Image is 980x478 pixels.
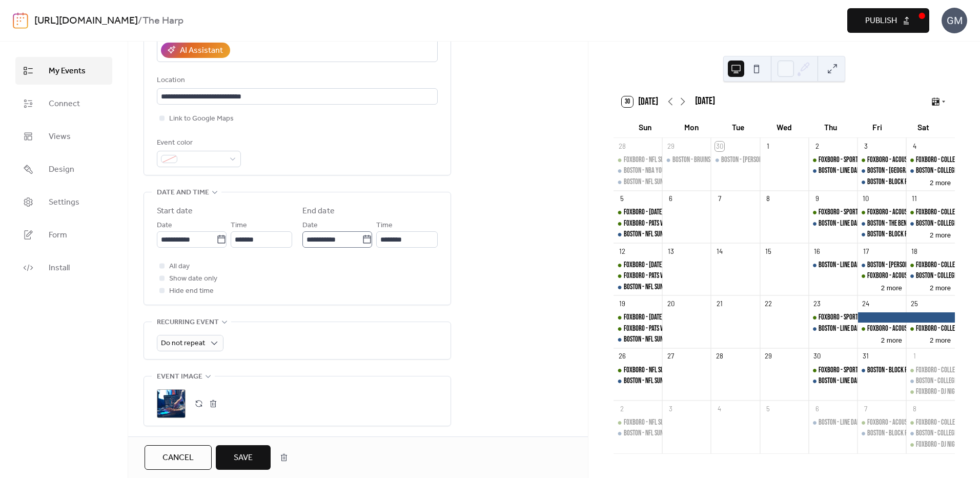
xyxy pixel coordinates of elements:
div: BOSTON - Block Party Bar Crawl [867,177,946,187]
div: BOSTON - LINE DANCING [819,260,871,270]
div: BOSTON - LINE DANCING [819,376,871,386]
div: BOSTON - COLLEGE FOOTBALL SATURDAYS [906,166,955,176]
div: FOXBORO - Acoustic Live Fridays ft. Jake Frezza [857,417,906,428]
div: 1 [910,352,919,361]
div: 20 [666,300,676,309]
div: 3 [666,404,676,413]
div: BOSTON - LINE DANCING [819,166,871,176]
div: BOSTON - NFL SUNDAYS [624,229,675,240]
div: FOXBORO - Acoustic Live Fridays ft. Ryan McHugh [857,207,906,217]
div: BOSTON - LINE DANCING [809,376,857,386]
div: 30 [812,352,822,361]
div: AI Assistant [180,45,223,57]
img: logo [13,12,28,29]
div: BOSTON - COLLEGE FOOTBALL SATURDAYS [906,428,955,439]
div: 4 [715,404,724,413]
div: FOXBORO - SPORTS TRIVIA THURSDAYS [809,207,857,217]
span: Time [376,220,393,232]
div: FOXBORO - [DATE] BRUNCH [624,207,683,217]
div: 10 [861,194,870,204]
div: BOSTON - LINE DANCING [819,324,871,334]
div: FOXBORO - SPORTS TRIVIA THURSDAYS [819,207,903,217]
div: FOXBORO - [DATE] BRUNCH [624,260,683,270]
div: 19 [617,300,626,309]
div: BOSTON - NFL SUNDAYS [614,428,662,439]
div: FOXBORO - DJ NIGHT [906,440,955,450]
div: BOSTON - Block Party Bar Crawl [867,428,946,439]
div: FOXBORO - SPORTS TRIVIA THURSDAYS [809,365,857,375]
div: BOSTON - LINE DANCING [819,417,871,428]
div: BOSTON - LINE DANCING [809,166,857,176]
div: BOSTON - Block Party Bar Crawl [857,365,906,375]
div: 27 [666,352,676,361]
button: Cancel [145,445,212,470]
div: Event color [157,137,239,149]
div: BOSTON - [GEOGRAPHIC_DATA] [867,166,934,176]
div: FOXBORO - SPORTS TRIVIA THURSDAYS [819,155,903,165]
div: 3 [861,142,870,151]
div: BOSTON - NICOLLS ROAD [857,166,906,176]
div: 4 [910,142,919,151]
div: 22 [764,300,773,309]
div: GM [942,8,967,33]
div: BOSTON - NFL SUNDAYS [624,282,675,292]
div: 2 [812,142,822,151]
div: 25 [910,300,919,309]
div: FOXBORO - PATS VS SAINTS GAME WATCH + GIVEAWAYS [624,271,743,281]
div: FOXBORO - PATS VS TITANS GAME WATCH + GIVEAWAYS [614,324,662,334]
div: FOXBORO - SUNDAY BRUNCH [614,207,662,217]
div: BOSTON - Block Party Bar Crawl [867,229,946,240]
div: 12 [617,247,626,256]
div: FOXBORO - COLLEGE FOOTBALL SATURDAYS [906,417,955,428]
div: BOSTON - LINE DANCING [819,218,871,229]
div: End date [302,205,335,217]
div: FOXBORO - SPORTS TRIVIA THURSDAYS [819,365,903,375]
a: My Events [15,57,112,85]
div: FOXBORO - SUNDAY BRUNCH [614,312,662,323]
span: Event image [157,371,202,383]
div: BOSTON - NBA YOUNGBOY PRE-SHOW PARTY [614,166,662,176]
div: FOXBORO - NFL SUNDAYS [624,155,678,165]
div: 6 [666,194,676,204]
div: BOSTON - Block Party Bar Crawl [857,177,906,187]
div: Wed [761,116,808,138]
div: 9 [812,194,822,204]
div: BOSTON - NFL SUNDAYS [614,229,662,240]
div: BOSTON - NFL SUNDAYS [614,334,662,345]
button: 30[DATE] [618,94,662,110]
span: Show date only [169,273,217,285]
div: BOSTON - LINE DANCING [809,324,857,334]
span: Hide end time [169,285,214,297]
div: Fri [854,116,901,138]
div: BOSTON - NFL SUNDAYS [614,177,662,187]
div: FOXBORO - NFL SUNDAYS [614,155,662,165]
div: Location [157,74,436,87]
span: Time [231,220,247,232]
div: BOSTON - BRUINS PRE-SEASON [662,155,711,165]
b: The Harp [142,11,183,31]
button: 2 more [926,334,955,345]
button: 2 more [877,282,906,292]
div: FOXBORO - COLLEGE FOOTBALL SATURDAYS [906,207,955,217]
div: 26 [617,352,626,361]
b: / [138,11,142,31]
div: 6 [812,404,822,413]
div: BOSTON - NFL SUNDAYS [624,376,675,386]
div: BOSTON - LINE DANCING [809,417,857,428]
div: 11 [910,194,919,204]
div: FOXBORO - PATS VS BILLS GAME WATCH + GIVEAWAYS [614,218,662,229]
div: FOXBORO - COLLEGE FOOTBALL SATURDAYS [906,324,955,334]
div: BOSTON - LINE DANCING [809,260,857,270]
div: BOSTON - Block Party Bar Crawl [867,365,946,375]
span: Views [49,131,71,143]
div: FOXBORO - SUNDAY BRUNCH [614,260,662,270]
div: 29 [666,142,676,151]
div: 18 [910,247,919,256]
span: Save [234,452,253,464]
div: BOSTON - NFL SUNDAYS [624,177,675,187]
button: 2 more [926,177,955,187]
div: BOSTON - THE BENDERZ [867,218,918,229]
div: BOSTON - Block Party Bar Crawl [857,428,906,439]
div: BOSTON - NFL SUNDAYS [624,334,675,345]
button: Publish [847,8,929,33]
